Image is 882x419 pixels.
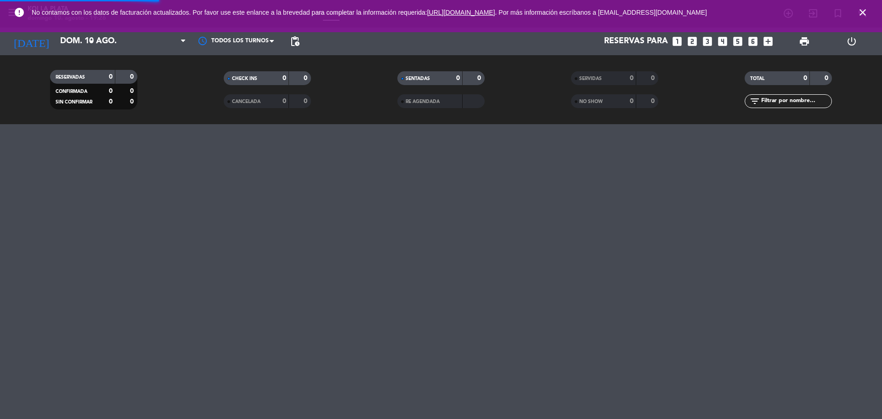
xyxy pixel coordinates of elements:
[56,100,92,104] span: SIN CONFIRMAR
[304,98,309,104] strong: 0
[825,75,830,81] strong: 0
[732,35,744,47] i: looks_5
[427,9,495,16] a: [URL][DOMAIN_NAME]
[762,35,774,47] i: add_box
[747,35,759,47] i: looks_6
[846,36,857,47] i: power_settings_new
[7,31,56,52] i: [DATE]
[406,99,440,104] span: RE AGENDADA
[109,74,113,80] strong: 0
[289,36,300,47] span: pending_actions
[232,99,260,104] span: CANCELADA
[651,98,656,104] strong: 0
[749,96,760,107] i: filter_list
[857,7,868,18] i: close
[828,28,875,55] div: LOG OUT
[760,96,831,106] input: Filtrar por nombre...
[130,88,136,94] strong: 0
[651,75,656,81] strong: 0
[109,88,113,94] strong: 0
[304,75,309,81] strong: 0
[579,99,603,104] span: NO SHOW
[579,76,602,81] span: SERVIDAS
[283,75,286,81] strong: 0
[630,98,633,104] strong: 0
[56,75,85,80] span: RESERVADAS
[283,98,286,104] strong: 0
[56,89,87,94] span: CONFIRMADA
[717,35,729,47] i: looks_4
[750,76,764,81] span: TOTAL
[14,7,25,18] i: error
[671,35,683,47] i: looks_one
[477,75,483,81] strong: 0
[456,75,460,81] strong: 0
[604,37,668,46] span: Reservas para
[495,9,707,16] a: . Por más información escríbanos a [EMAIL_ADDRESS][DOMAIN_NAME]
[701,35,713,47] i: looks_3
[686,35,698,47] i: looks_two
[130,74,136,80] strong: 0
[85,36,96,47] i: arrow_drop_down
[232,76,257,81] span: CHECK INS
[130,98,136,105] strong: 0
[406,76,430,81] span: SENTADAS
[109,98,113,105] strong: 0
[803,75,807,81] strong: 0
[630,75,633,81] strong: 0
[799,36,810,47] span: print
[32,9,707,16] span: No contamos con los datos de facturación actualizados. Por favor use este enlance a la brevedad p...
